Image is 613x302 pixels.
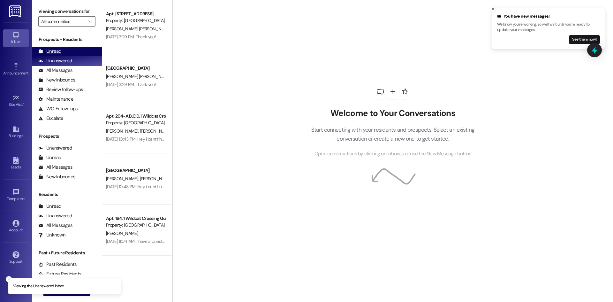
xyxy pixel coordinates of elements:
[13,283,64,289] p: Viewing the Unanswered inbox
[38,213,72,219] div: Unanswered
[38,222,72,229] div: All Messages
[140,176,173,182] span: [PERSON_NAME]
[38,48,61,55] div: Unread
[32,133,102,140] div: Prospects
[3,92,29,110] a: Site Visit •
[106,81,156,87] div: [DATE] 3:29 PM: Thank you!
[490,6,496,12] button: Close toast
[38,67,72,74] div: All Messages
[25,196,26,200] span: •
[106,184,211,190] div: [DATE] 10:43 PM: Hey i cant find how to pay it on the app
[28,70,29,74] span: •
[38,145,72,151] div: Unanswered
[38,232,65,238] div: Unknown
[106,113,165,120] div: Apt. 204~A,B,C,D, 1 Wildcat Crossing
[106,222,165,228] div: Property: [GEOGRAPHIC_DATA]
[38,6,95,16] label: Viewing conversations for
[301,108,484,119] h2: Welcome to Your Conversations
[106,17,165,24] div: Property: [GEOGRAPHIC_DATA]
[3,124,29,141] a: Buildings
[106,11,165,17] div: Apt. [STREET_ADDRESS]
[106,238,348,244] div: [DATE] 11:04 AM: I have a question on when rent is due. On [PERSON_NAME] portal it says nothing s...
[38,96,73,103] div: Maintenance
[3,187,29,204] a: Templates •
[38,58,72,64] div: Unanswered
[38,77,75,83] div: New Inbounds
[23,101,24,106] span: •
[106,176,140,182] span: [PERSON_NAME]
[497,22,600,33] p: We know you're working, so we'll wait until you're ready to update your messages.
[314,150,471,158] span: Open conversations by clicking on inboxes or use the New Message button
[106,136,211,142] div: [DATE] 10:43 PM: Hey i cant find how to pay it on the app
[38,203,61,210] div: Unread
[3,218,29,235] a: Account
[106,128,140,134] span: [PERSON_NAME]
[3,29,29,47] a: Inbox
[38,154,61,161] div: Unread
[41,16,85,27] input: All communities
[106,215,165,222] div: Apt. 164, 1 Wildcat Crossing Guarantors
[6,276,12,283] button: Close toast
[106,26,171,32] span: [PERSON_NAME] [PERSON_NAME]
[38,261,77,268] div: Past Residents
[569,35,600,44] button: See them now!
[38,105,78,112] div: WO Follow-ups
[106,120,165,126] div: Property: [GEOGRAPHIC_DATA]
[106,74,171,79] span: [PERSON_NAME] [PERSON_NAME]
[32,191,102,198] div: Residents
[38,86,83,93] div: Review follow-ups
[32,36,102,43] div: Prospects + Residents
[106,230,138,236] span: [PERSON_NAME]
[106,65,165,72] div: [GEOGRAPHIC_DATA]
[38,115,63,122] div: Escalate
[88,19,92,24] i: 
[38,164,72,171] div: All Messages
[301,125,484,143] p: Start connecting with your residents and prospects. Select an existing conversation or create a n...
[38,174,75,180] div: New Inbounds
[140,128,173,134] span: [PERSON_NAME]
[106,34,156,40] div: [DATE] 3:29 PM: Thank you!
[9,5,22,17] img: ResiDesk Logo
[38,271,81,277] div: Future Residents
[3,155,29,172] a: Leads
[106,167,165,174] div: [GEOGRAPHIC_DATA]
[497,13,600,19] div: You have new messages!
[32,250,102,256] div: Past + Future Residents
[3,249,29,267] a: Support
